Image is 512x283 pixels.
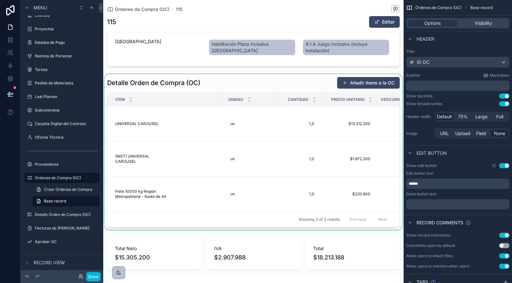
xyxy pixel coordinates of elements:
span: Unidad [228,97,243,102]
label: Proyectos [35,26,98,32]
span: Menu [34,5,47,11]
label: Title [406,49,509,54]
h1: 115 [107,17,116,26]
label: Image [406,131,432,136]
label: Last Planner [35,94,98,99]
div: Show backlink [406,93,433,99]
span: Markdown [490,73,509,78]
label: Pedido de Materiales [35,81,98,86]
div: Show breadcrumbs [406,101,442,106]
span: URL [440,130,449,137]
a: Subcontratos [25,105,99,115]
label: Órdenes de Compra (OC) [35,175,95,181]
span: Crear Órdenes de Compra [44,187,92,192]
span: Upload [455,130,470,137]
a: Tareas [25,64,99,75]
label: Aprobar OC [35,239,98,244]
div: Allow users to attach files [406,253,453,259]
span: Default [437,113,452,120]
span: Órdenes de Compra (OC) [115,6,169,13]
button: Done [86,272,101,281]
label: Estados de Pago [35,40,98,45]
a: Base record [32,196,99,206]
label: Header width [406,114,432,119]
span: Item [115,97,125,102]
span: Descuento [381,97,405,102]
span: Visibility [475,20,492,26]
button: Editar [369,16,400,28]
label: Facturas de [PERSON_NAME] [35,226,98,231]
a: Facturas de [PERSON_NAME] [25,223,99,233]
span: Showing 3 of 3 results [299,217,340,222]
a: 115 [176,6,182,13]
span: Field [476,130,486,137]
span: Options [424,20,441,26]
label: Oficina Técnica [35,135,98,140]
div: Allow users to mention other users [406,264,469,269]
a: Pedido de Materiales [25,78,99,88]
a: Nomina de Personal [25,51,99,61]
label: Edit button text [406,171,434,176]
a: Proveedores [25,159,99,170]
a: Proyectos [25,24,99,34]
label: Subcontratos [35,108,98,113]
label: Carpeta Digital del Contrato [35,121,98,126]
a: Órdenes de Compra (OC) [25,173,99,183]
span: ID OC [417,59,429,65]
label: Done button text [406,191,437,197]
label: Proveedores [35,162,98,167]
span: Base record [470,5,493,10]
span: Header [417,36,434,42]
label: Detalle Órden de Compra (OC) [35,212,98,217]
a: Órdenes de Compra (OC) [107,6,169,13]
div: scrollable content [406,199,509,210]
label: Nomina de Personal [35,54,98,59]
a: Aprobar OC [25,237,99,247]
span: Órdenes de Compra (OC) [415,5,461,10]
span: Full [496,113,503,120]
span: Edit button [417,150,447,156]
span: Large [475,113,487,120]
span: Cantidad [288,97,308,102]
a: Estados de Pago [25,37,99,48]
label: Subtitle [406,73,420,78]
button: ID OC [406,57,509,68]
label: Show edit button [406,163,437,168]
a: Markdown [483,73,509,78]
span: Precio Unitario [331,97,365,102]
a: Detalle Órden de Compra (OC) [25,210,99,220]
a: Last Planner [25,92,99,102]
a: Oficina Técnica [25,132,99,142]
a: Carpeta Digital del Contrato [25,119,99,129]
div: Comments open by default [406,243,455,248]
span: Base record [44,199,66,204]
label: Clientes [35,13,98,18]
span: Record view [34,259,65,266]
div: scrollable content [406,179,509,189]
span: 75% [458,113,468,120]
span: Record comments [417,220,463,226]
div: Show record comments [406,233,450,238]
a: Clientes [25,10,99,21]
div: scrollable content [406,81,509,91]
span: None [494,130,505,137]
label: Tareas [35,67,98,72]
a: Crear Órdenes de Compra [32,184,99,195]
